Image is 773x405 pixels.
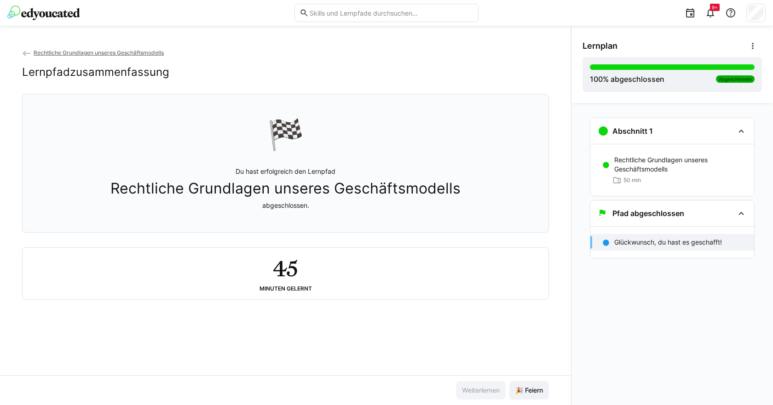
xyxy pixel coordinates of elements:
[110,180,461,197] span: Rechtliche Grundlagen unseres Geschäftsmodells
[260,285,312,292] div: Minuten gelernt
[34,49,164,56] span: Rechtliche Grundlagen unseres Geschäftsmodells
[590,74,603,84] span: 100
[461,386,501,395] span: Weiterlernen
[612,126,653,136] h3: Abschnitt 1
[614,155,747,174] p: Rechtliche Grundlagen unseres Geschäftsmodells
[309,9,473,17] input: Skills und Lernpfade durchsuchen…
[614,238,722,247] p: Glückwunsch, du hast es geschafft!
[623,177,641,184] span: 50 min
[590,74,664,85] div: % abgeschlossen
[22,49,164,56] a: Rechtliche Grundlagen unseres Geschäftsmodells
[716,75,755,83] div: Abgeschlossen
[273,255,298,282] h2: 45
[509,381,549,399] button: 🎉 Feiern
[22,65,169,79] h2: Lernpfadzusammenfassung
[456,381,506,399] button: Weiterlernen
[267,116,304,152] div: 🏁
[583,41,617,51] span: Lernplan
[110,167,461,210] p: Du hast erfolgreich den Lernpfad abgeschlossen.
[612,209,684,218] h3: Pfad abgeschlossen
[712,5,718,10] span: 9+
[514,386,544,395] span: 🎉 Feiern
